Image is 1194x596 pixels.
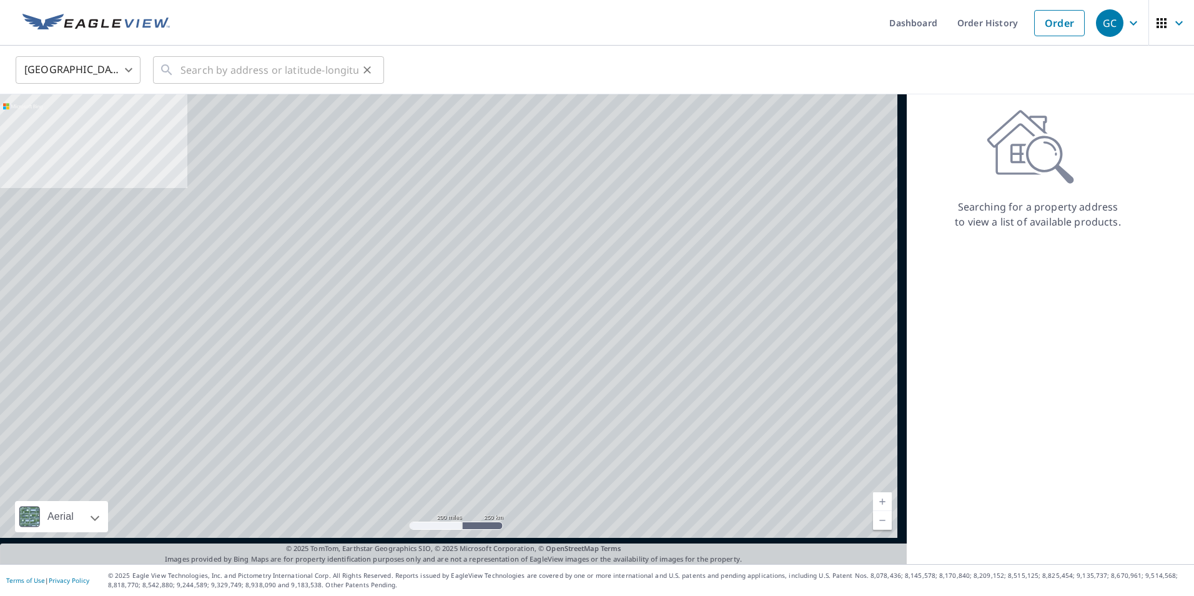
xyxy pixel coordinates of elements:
div: Aerial [15,501,108,532]
a: OpenStreetMap [546,544,598,553]
a: Order [1034,10,1085,36]
a: Current Level 5, Zoom Out [873,511,892,530]
p: Searching for a property address to view a list of available products. [954,199,1122,229]
div: Aerial [44,501,77,532]
input: Search by address or latitude-longitude [180,52,358,87]
button: Clear [358,61,376,79]
a: Terms of Use [6,576,45,585]
img: EV Logo [22,14,170,32]
div: [GEOGRAPHIC_DATA] [16,52,141,87]
a: Current Level 5, Zoom In [873,492,892,511]
a: Terms [601,544,621,553]
a: Privacy Policy [49,576,89,585]
div: GC [1096,9,1123,37]
p: © 2025 Eagle View Technologies, Inc. and Pictometry International Corp. All Rights Reserved. Repo... [108,571,1188,590]
p: | [6,577,89,584]
span: © 2025 TomTom, Earthstar Geographics SIO, © 2025 Microsoft Corporation, © [286,544,621,554]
